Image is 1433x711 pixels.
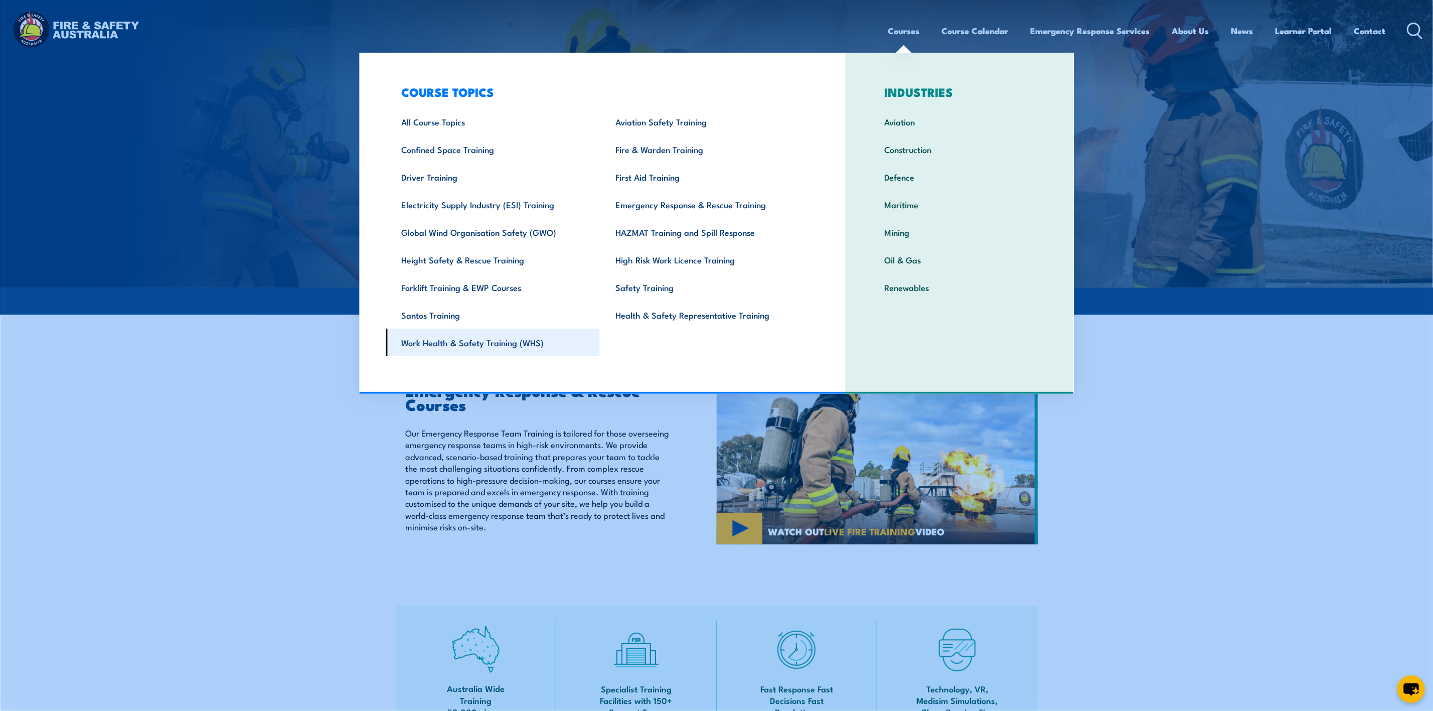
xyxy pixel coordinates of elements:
a: Driver Training [386,163,600,191]
a: Renewables [869,273,1051,301]
a: Mining [869,218,1051,246]
a: Electricity Supply Industry (ESI) Training [386,191,600,218]
a: Santos Training [386,301,600,329]
h3: INDUSTRIES [869,85,1051,99]
a: Confined Space Training [386,135,600,163]
a: Defence [869,163,1051,191]
button: chat-button [1397,675,1425,703]
a: Aviation Safety Training [600,108,814,135]
img: auswide-icon [452,626,500,673]
a: About Us [1172,18,1209,44]
h2: Emergency Response & Rescue Courses [406,383,671,411]
a: Forklift Training & EWP Courses [386,273,600,301]
a: First Aid Training [600,163,814,191]
a: Height Safety & Rescue Training [386,246,600,273]
a: Maritime [869,191,1051,218]
a: HAZMAT Training and Spill Response [600,218,814,246]
a: Safety Training [600,273,814,301]
a: News [1231,18,1253,44]
a: All Course Topics [386,108,600,135]
strong: LIVE FIRE TRAINING [824,524,915,538]
a: Learner Portal [1276,18,1332,44]
img: tech-icon [933,626,981,673]
h3: COURSE TOPICS [386,85,814,99]
a: Course Calendar [942,18,1009,44]
a: Courses [888,18,920,44]
img: fast-icon [773,626,821,673]
a: Health & Safety Representative Training [600,301,814,329]
a: Contact [1354,18,1386,44]
img: facilities-icon [612,626,660,673]
a: Aviation [869,108,1051,135]
p: Our Emergency Response Team Training is tailored for those overseeing emergency response teams in... [406,427,671,533]
a: Work Health & Safety Training (WHS) [386,329,600,356]
a: Emergency Response Services [1031,18,1150,44]
a: Fire & Warden Training [600,135,814,163]
a: Construction [869,135,1051,163]
a: Oil & Gas [869,246,1051,273]
img: MINING SAFETY TRAINING COURSES [717,371,1038,545]
a: Emergency Response & Rescue Training [600,191,814,218]
span: WATCH OUT VIDEO [768,527,944,536]
a: Global Wind Organisation Safety (GWO) [386,218,600,246]
a: High Risk Work Licence Training [600,246,814,273]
